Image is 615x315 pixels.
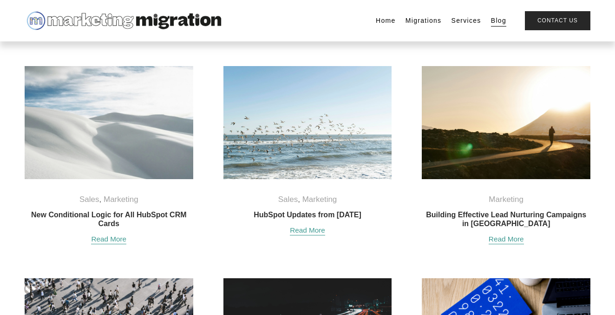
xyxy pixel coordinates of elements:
[491,14,506,27] a: Blog
[79,195,99,204] a: Sales
[99,195,102,204] span: ,
[24,66,194,180] img: New Conditional Logic for All HubSpot CRM Cards
[104,195,138,204] a: Marketing
[406,14,442,27] a: Migrations
[278,195,298,204] a: Sales
[290,225,325,236] a: Read More
[298,195,300,204] span: ,
[222,66,393,180] img: HubSpot Updates from May 2024
[376,14,396,27] a: Home
[25,9,222,32] img: Marketing Migration
[91,234,126,245] a: Read More
[254,211,361,219] a: HubSpot Updates from [DATE]
[525,11,590,30] a: Contact Us
[451,14,481,27] a: Services
[426,211,586,228] a: Building Effective Lead Nurturing Campaigns in [GEOGRAPHIC_DATA]
[302,195,337,204] a: Marketing
[489,234,524,245] a: Read More
[31,211,186,228] a: New Conditional Logic for All HubSpot CRM Cards
[489,195,523,204] a: Marketing
[421,66,591,180] img: Building Effective Lead Nurturing Campaigns in HubSpot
